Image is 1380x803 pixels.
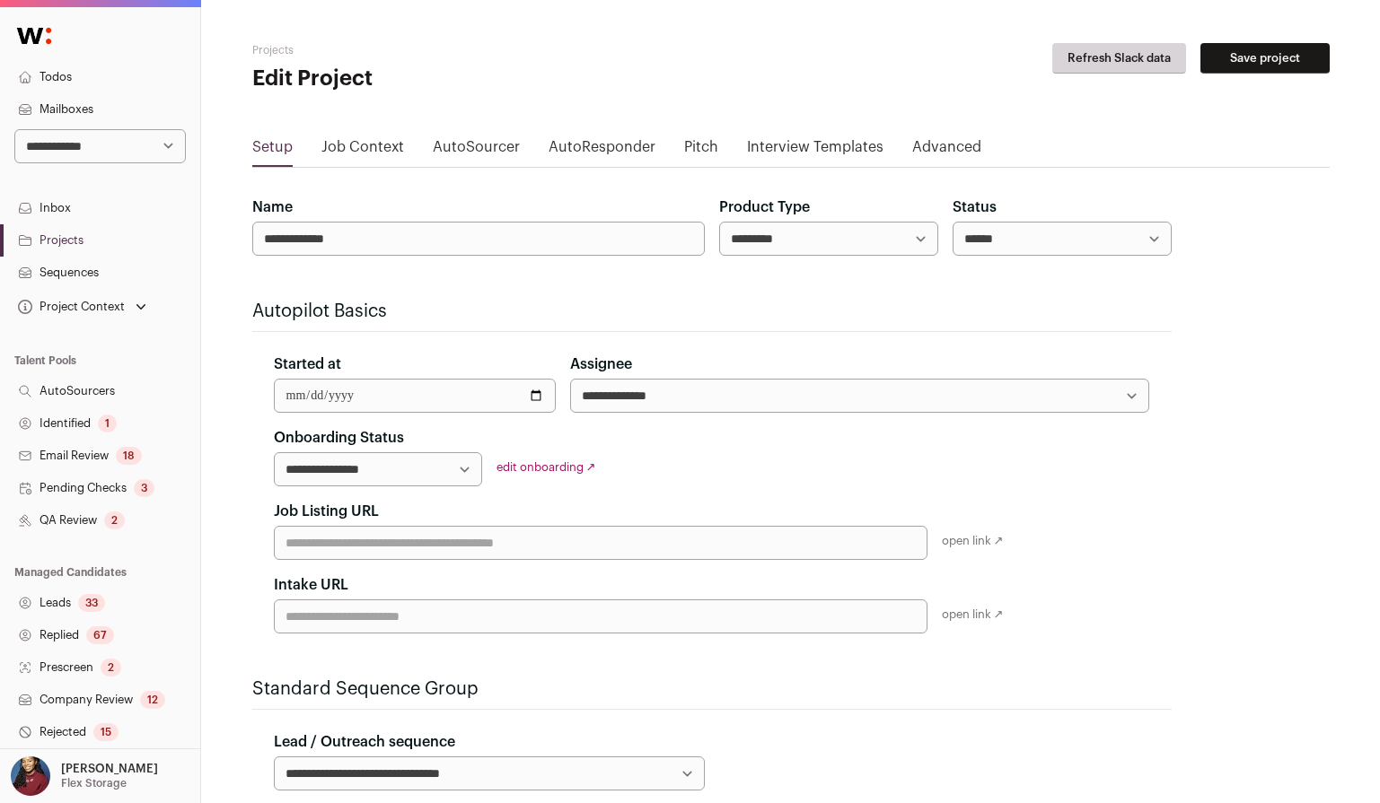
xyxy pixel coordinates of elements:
[549,136,655,165] a: AutoResponder
[252,43,611,57] h2: Projects
[274,427,404,449] label: Onboarding Status
[7,756,162,796] button: Open dropdown
[252,196,293,218] label: Name
[252,676,1172,702] h2: Standard Sequence Group
[116,447,142,465] div: 18
[497,461,596,473] a: edit onboarding ↗
[274,501,379,522] label: Job Listing URL
[1200,43,1330,74] button: Save project
[252,136,293,165] a: Setup
[252,299,1172,324] h2: Autopilot Basics
[570,353,632,375] label: Assignee
[274,574,348,596] label: Intake URL
[274,353,341,375] label: Started at
[140,691,165,709] div: 12
[101,659,121,676] div: 2
[747,136,883,165] a: Interview Templates
[252,65,611,93] h1: Edit Project
[719,196,810,218] label: Product Type
[14,300,125,314] div: Project Context
[274,731,455,753] label: Lead / Outreach sequence
[11,756,50,796] img: 10010497-medium_jpg
[14,294,150,319] button: Open dropdown
[93,723,119,741] div: 15
[684,136,718,165] a: Pitch
[104,511,125,529] div: 2
[78,594,105,612] div: 33
[433,136,520,165] a: AutoSourcer
[134,479,154,497] div: 3
[61,776,127,790] p: Flex Storage
[1052,43,1186,74] button: Refresh Slack data
[7,18,61,54] img: Wellfound
[912,136,981,165] a: Advanced
[98,415,117,432] div: 1
[321,136,404,165] a: Job Context
[953,196,997,218] label: Status
[61,762,158,776] p: [PERSON_NAME]
[86,626,114,644] div: 67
